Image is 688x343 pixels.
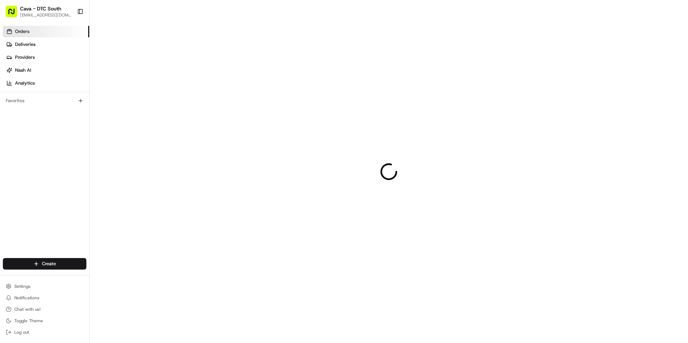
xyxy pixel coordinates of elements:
div: Favorites [3,95,86,106]
img: 1736555255976-a54dd68f-1ca7-489b-9aae-adbdc363a1c4 [7,68,20,81]
span: Create [42,261,56,267]
span: Providers [15,54,35,61]
button: See all [111,92,130,100]
button: Cava - DTC South [20,5,61,12]
span: Deliveries [15,41,35,48]
button: Cava - DTC South[EMAIL_ADDRESS][DOMAIN_NAME] [3,3,74,20]
span: Toggle Theme [14,318,43,324]
a: 📗Knowledge Base [4,157,58,170]
span: • [59,111,62,117]
span: Analytics [15,80,35,86]
div: Past conversations [7,93,46,99]
img: Grace Nketiah [7,104,19,116]
span: Notifications [14,295,39,301]
button: Start new chat [122,71,130,79]
input: Clear [19,46,118,54]
img: 1736555255976-a54dd68f-1ca7-489b-9aae-adbdc363a1c4 [14,131,20,137]
span: [DATE] [82,130,96,136]
button: [EMAIL_ADDRESS][DOMAIN_NAME] [20,12,71,18]
span: Nash AI [15,67,31,73]
a: Orders [3,26,89,37]
span: Chat with us! [14,306,40,312]
div: 📗 [7,161,13,167]
span: API Documentation [68,160,115,167]
span: [PERSON_NAME] [22,111,58,117]
a: 💻API Documentation [58,157,118,170]
span: Pylon [71,178,87,183]
img: Wisdom Oko [7,124,19,138]
span: Log out [14,329,29,335]
button: Settings [3,281,86,291]
a: Analytics [3,77,89,89]
span: • [78,130,80,136]
a: Deliveries [3,39,89,50]
button: Notifications [3,293,86,303]
p: Welcome 👋 [7,29,130,40]
div: Start new chat [32,68,118,76]
button: Create [3,258,86,270]
div: 💻 [61,161,66,167]
span: [DATE] [63,111,78,117]
span: Wisdom [PERSON_NAME] [22,130,76,136]
span: Orders [15,28,29,35]
span: Settings [14,284,30,289]
button: Toggle Theme [3,316,86,326]
div: We're available if you need us! [32,76,99,81]
img: 8571987876998_91fb9ceb93ad5c398215_72.jpg [15,68,28,81]
a: Nash AI [3,65,89,76]
img: 1736555255976-a54dd68f-1ca7-489b-9aae-adbdc363a1c4 [14,111,20,117]
img: Nash [7,7,21,22]
button: Chat with us! [3,304,86,314]
a: Providers [3,52,89,63]
button: Log out [3,327,86,337]
a: Powered byPylon [51,177,87,183]
span: Knowledge Base [14,160,55,167]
